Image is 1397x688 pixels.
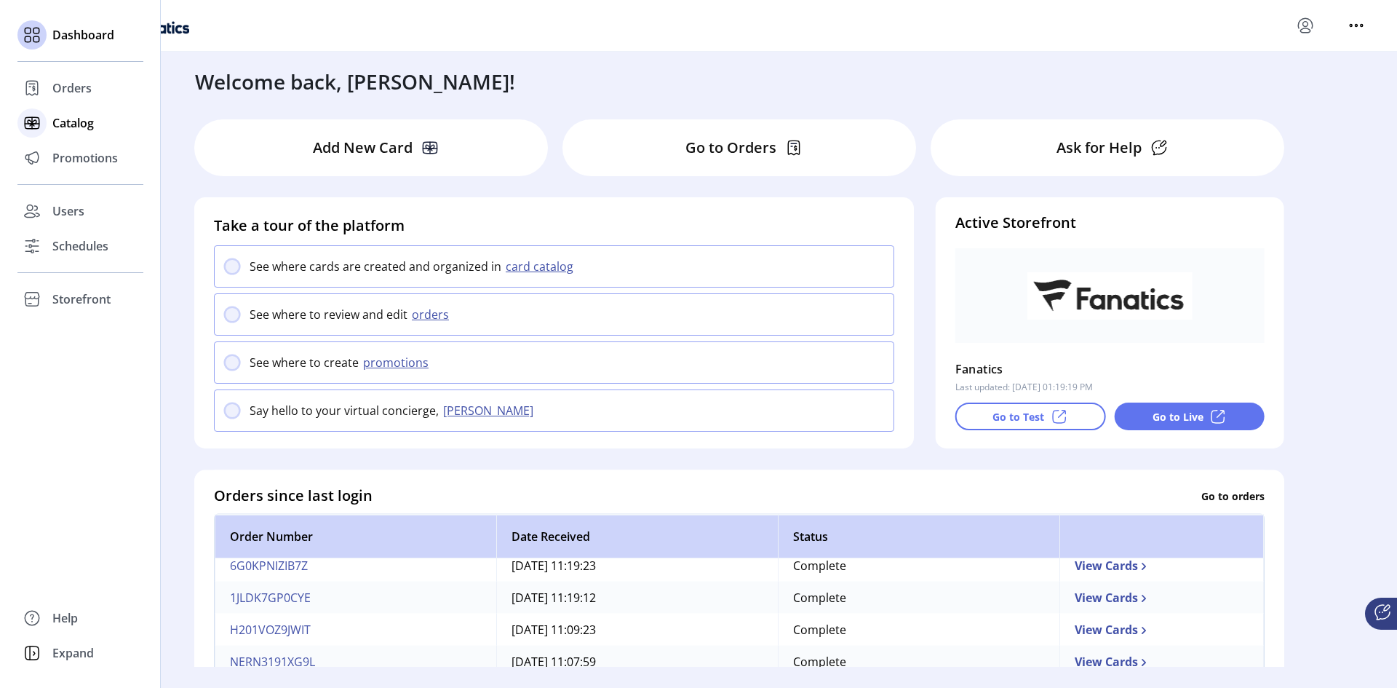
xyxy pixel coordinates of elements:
[1059,614,1264,646] td: View Cards
[496,550,778,582] td: [DATE] 11:19:23
[215,646,496,678] td: NERN3191XG9L
[215,550,496,582] td: 6G0KPNIZIB7Z
[778,646,1059,678] td: Complete
[1153,409,1203,424] p: Go to Live
[1059,550,1264,582] td: View Cards
[496,515,778,558] th: Date Received
[992,409,1044,424] p: Go to Test
[1056,137,1142,159] p: Ask for Help
[407,306,458,323] button: orders
[439,402,542,419] button: [PERSON_NAME]
[215,614,496,646] td: H201VOZ9JWIT
[1345,14,1368,37] button: menu
[250,306,407,323] p: See where to review and edit
[496,614,778,646] td: [DATE] 11:09:23
[215,515,496,558] th: Order Number
[250,354,359,371] p: See where to create
[195,66,515,97] h3: Welcome back, [PERSON_NAME]!
[250,258,501,275] p: See where cards are created and organized in
[685,137,776,159] p: Go to Orders
[955,212,1265,234] h4: Active Storefront
[52,237,108,255] span: Schedules
[778,614,1059,646] td: Complete
[496,582,778,614] td: [DATE] 11:19:12
[1294,14,1317,37] button: menu
[1059,646,1264,678] td: View Cards
[778,582,1059,614] td: Complete
[778,550,1059,582] td: Complete
[52,79,92,97] span: Orders
[215,582,496,614] td: 1JLDK7GP0CYE
[214,215,894,237] h4: Take a tour of the platform
[359,354,437,371] button: promotions
[52,644,94,662] span: Expand
[52,26,114,44] span: Dashboard
[501,258,582,275] button: card catalog
[955,357,1003,381] p: Fanatics
[496,646,778,678] td: [DATE] 11:07:59
[778,515,1059,558] th: Status
[52,114,94,132] span: Catalog
[52,609,78,627] span: Help
[955,381,1093,394] p: Last updated: [DATE] 01:19:19 PM
[1201,488,1265,503] p: Go to orders
[52,202,84,220] span: Users
[1059,582,1264,614] td: View Cards
[52,290,111,308] span: Storefront
[52,149,118,167] span: Promotions
[313,137,413,159] p: Add New Card
[214,485,373,507] h4: Orders since last login
[250,402,439,419] p: Say hello to your virtual concierge,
